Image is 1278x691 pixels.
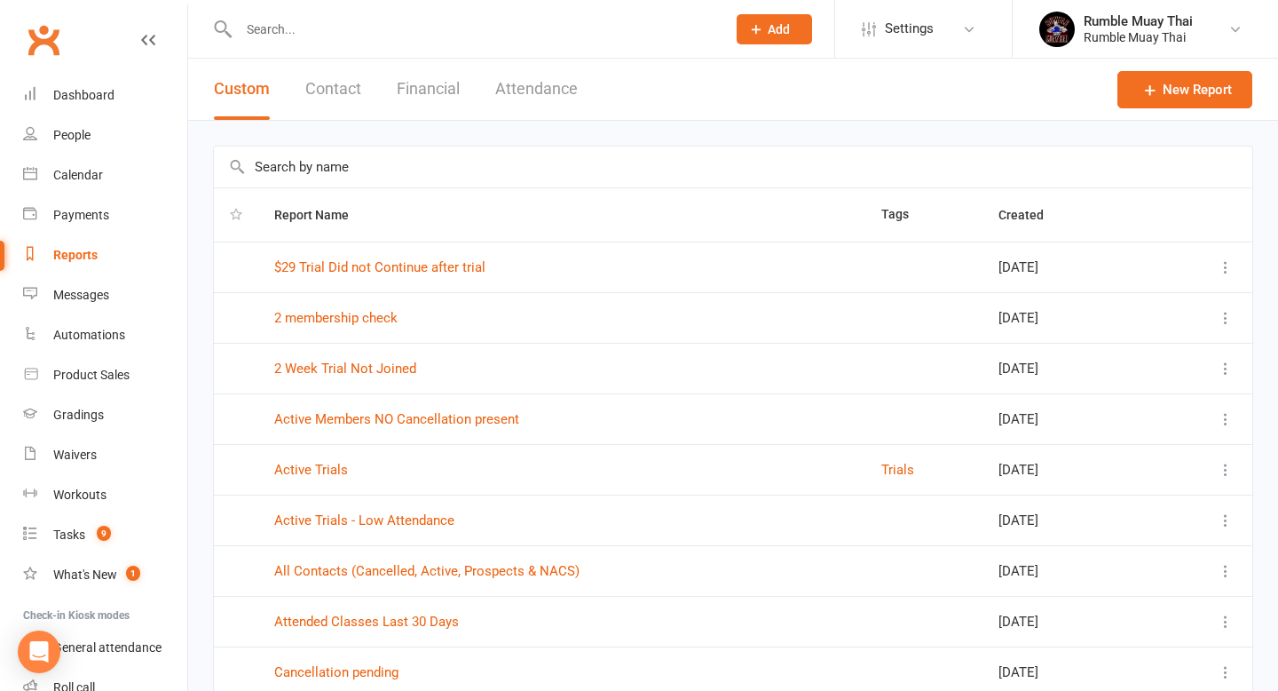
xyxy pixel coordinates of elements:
div: Workouts [53,488,106,502]
button: Attendance [495,59,578,120]
input: Search by name [214,147,1252,187]
button: Add [737,14,812,44]
td: [DATE] [982,292,1156,343]
input: Search... [233,17,714,42]
button: Trials [881,459,914,481]
button: Created [998,204,1063,226]
div: Dashboard [53,88,114,102]
div: Product Sales [53,368,130,382]
button: Report Name [274,204,368,226]
div: Reports [53,248,98,262]
a: Active Members NO Cancellation present [274,411,519,427]
a: Workouts [23,475,187,515]
div: Tasks [53,528,85,542]
a: 2 membership check [274,310,398,326]
a: What's New1 [23,555,187,595]
button: Contact [305,59,361,120]
td: [DATE] [982,495,1156,545]
a: 2 Week Trial Not Joined [274,361,416,377]
div: Payments [53,208,109,222]
span: Add [768,22,790,36]
a: Gradings [23,395,187,435]
span: Report Name [274,208,368,222]
th: Tags [865,188,982,242]
a: All Contacts (Cancelled, Active, Prospects & NACS) [274,563,580,579]
div: Open Intercom Messenger [18,631,60,673]
span: 9 [97,526,111,541]
div: General attendance [53,640,162,655]
a: Product Sales [23,355,187,395]
div: Messages [53,288,109,302]
a: Calendar [23,155,187,195]
div: Rumble Muay Thai [1084,13,1193,29]
a: Clubworx [21,18,66,62]
button: Financial [397,59,460,120]
a: Cancellation pending [274,664,398,680]
td: [DATE] [982,596,1156,647]
a: General attendance kiosk mode [23,628,187,668]
div: What's New [53,568,117,582]
span: 1 [126,566,140,581]
a: Active Trials [274,462,348,478]
a: Waivers [23,435,187,475]
span: Created [998,208,1063,222]
a: People [23,115,187,155]
a: $29 Trial Did not Continue after trial [274,259,485,275]
div: Waivers [53,448,97,462]
a: New Report [1117,71,1252,108]
td: [DATE] [982,393,1156,444]
a: Dashboard [23,75,187,115]
span: Settings [885,9,934,49]
div: Rumble Muay Thai [1084,29,1193,45]
td: [DATE] [982,242,1156,292]
div: Gradings [53,408,104,422]
td: [DATE] [982,444,1156,495]
img: thumb_image1688088946.png [1039,12,1075,47]
div: People [53,128,91,142]
a: Automations [23,315,187,355]
td: [DATE] [982,343,1156,393]
td: [DATE] [982,545,1156,596]
a: Payments [23,195,187,235]
a: Active Trials - Low Attendance [274,512,454,528]
a: Reports [23,235,187,275]
a: Messages [23,275,187,315]
button: Custom [214,59,270,120]
div: Calendar [53,168,103,182]
a: Attended Classes Last 30 Days [274,614,459,630]
div: Automations [53,328,125,342]
a: Tasks 9 [23,515,187,555]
